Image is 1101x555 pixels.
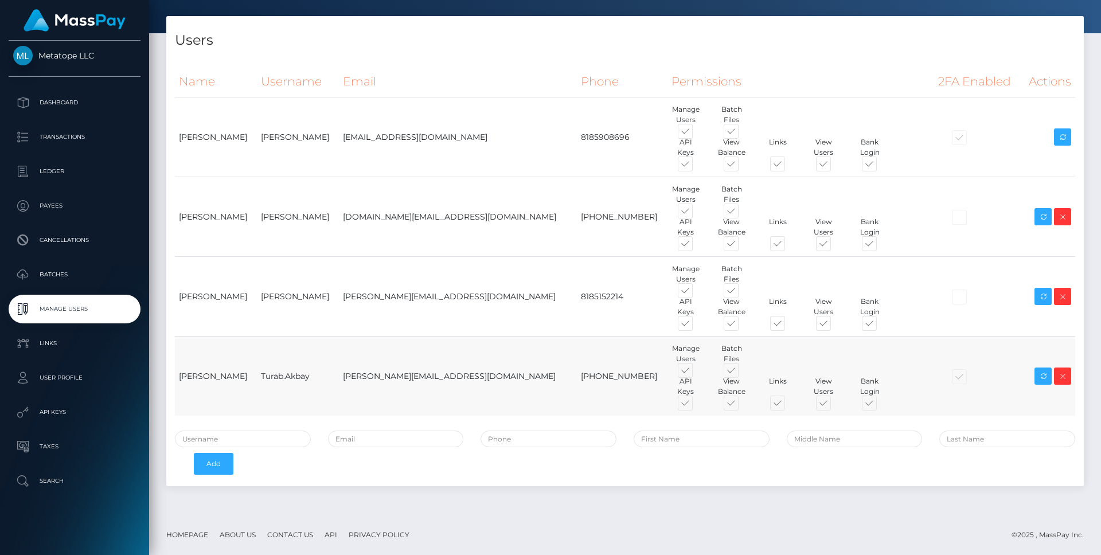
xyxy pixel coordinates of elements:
input: Username [175,431,311,447]
div: View Balance [709,137,755,158]
div: View Users [801,376,846,397]
td: 8185908696 [577,97,667,177]
p: Links [13,335,136,352]
p: Ledger [13,163,136,180]
td: 8185152214 [577,257,667,337]
a: Dashboard [9,88,140,117]
input: Last Name [939,431,1075,447]
td: [PERSON_NAME][EMAIL_ADDRESS][DOMAIN_NAME] [339,257,577,337]
p: Manage Users [13,300,136,318]
th: Email [339,66,577,97]
input: Phone [481,431,616,447]
div: Links [755,376,801,397]
img: Metatope LLC [13,46,33,65]
a: Manage Users [9,295,140,323]
a: Contact Us [263,526,318,544]
th: Phone [577,66,667,97]
div: Bank Login [846,217,892,237]
td: [PERSON_NAME] [175,337,257,416]
td: [PERSON_NAME] [175,177,257,257]
input: First Name [634,431,770,447]
p: User Profile [13,369,136,386]
div: API Keys [663,296,709,317]
p: Transactions [13,128,136,146]
div: View Users [801,296,846,317]
td: Turab.Akbay [257,337,339,416]
div: API Keys [663,217,709,237]
div: Manage Users [663,104,709,125]
div: Batch Files [709,184,755,205]
a: About Us [215,526,260,544]
td: [PERSON_NAME] [175,257,257,337]
td: [EMAIL_ADDRESS][DOMAIN_NAME] [339,97,577,177]
a: Ledger [9,157,140,186]
div: API Keys [663,376,709,397]
div: Bank Login [846,296,892,317]
a: API [320,526,342,544]
a: Homepage [162,526,213,544]
div: View Users [801,137,846,158]
div: Links [755,137,801,158]
a: Taxes [9,432,140,461]
a: Payees [9,191,140,220]
div: Batch Files [709,343,755,364]
a: Links [9,329,140,358]
th: 2FA Enabled [934,66,1021,97]
div: Bank Login [846,137,892,158]
div: Links [755,296,801,317]
div: View Users [801,217,846,237]
th: Actions [1021,66,1075,97]
a: API Keys [9,398,140,427]
div: Manage Users [663,343,709,364]
div: Manage Users [663,264,709,284]
div: View Balance [709,376,755,397]
p: Payees [13,197,136,214]
th: Username [257,66,339,97]
div: View Balance [709,296,755,317]
td: [PERSON_NAME][EMAIL_ADDRESS][DOMAIN_NAME] [339,337,577,416]
p: Search [13,472,136,490]
th: Name [175,66,257,97]
div: Batch Files [709,264,755,284]
p: Taxes [13,438,136,455]
td: [PERSON_NAME] [257,97,339,177]
div: Bank Login [846,376,892,397]
a: Cancellations [9,226,140,255]
td: [PERSON_NAME] [257,257,339,337]
div: Manage Users [663,184,709,205]
td: [PHONE_NUMBER] [577,337,667,416]
th: Permissions [667,66,934,97]
a: Search [9,467,140,495]
input: Email [328,431,464,447]
div: View Balance [709,217,755,237]
td: [PHONE_NUMBER] [577,177,667,257]
div: Links [755,217,801,237]
a: Transactions [9,123,140,151]
div: Batch Files [709,104,755,125]
p: API Keys [13,404,136,421]
a: Privacy Policy [344,526,414,544]
button: Add [194,453,233,475]
input: Middle Name [787,431,923,447]
td: [PERSON_NAME] [257,177,339,257]
span: Metatope LLC [9,50,140,61]
a: Batches [9,260,140,289]
p: Cancellations [13,232,136,249]
img: MassPay Logo [24,9,126,32]
td: [DOMAIN_NAME][EMAIL_ADDRESS][DOMAIN_NAME] [339,177,577,257]
div: © 2025 , MassPay Inc. [1012,529,1092,541]
p: Dashboard [13,94,136,111]
p: Batches [13,266,136,283]
td: [PERSON_NAME] [175,97,257,177]
h4: Users [175,30,1075,50]
div: API Keys [663,137,709,158]
a: User Profile [9,364,140,392]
